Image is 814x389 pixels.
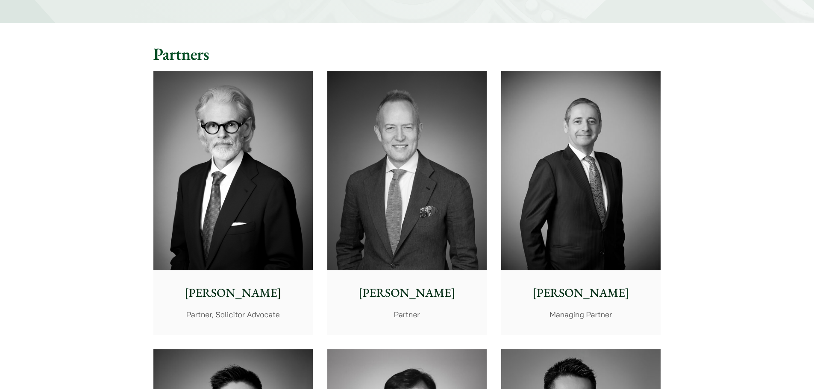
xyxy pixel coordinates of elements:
[153,44,661,64] h2: Partners
[501,71,661,335] a: [PERSON_NAME] Managing Partner
[327,71,487,335] a: [PERSON_NAME] Partner
[160,284,306,302] p: [PERSON_NAME]
[160,309,306,320] p: Partner, Solicitor Advocate
[334,284,480,302] p: [PERSON_NAME]
[153,71,313,335] a: [PERSON_NAME] Partner, Solicitor Advocate
[334,309,480,320] p: Partner
[508,309,654,320] p: Managing Partner
[508,284,654,302] p: [PERSON_NAME]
